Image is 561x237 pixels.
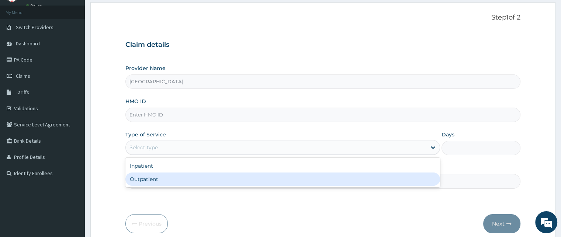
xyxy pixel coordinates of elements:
[125,108,520,122] input: Enter HMO ID
[441,131,454,138] label: Days
[483,214,520,233] button: Next
[125,98,146,105] label: HMO ID
[125,14,520,22] p: Step 1 of 2
[16,89,29,95] span: Tariffs
[16,24,53,31] span: Switch Providers
[26,3,44,8] a: Online
[125,159,440,172] div: Inpatient
[125,65,166,72] label: Provider Name
[125,131,166,138] label: Type of Service
[16,40,40,47] span: Dashboard
[125,41,520,49] h3: Claim details
[125,172,440,186] div: Outpatient
[129,144,158,151] div: Select type
[16,73,30,79] span: Claims
[125,214,168,233] button: Previous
